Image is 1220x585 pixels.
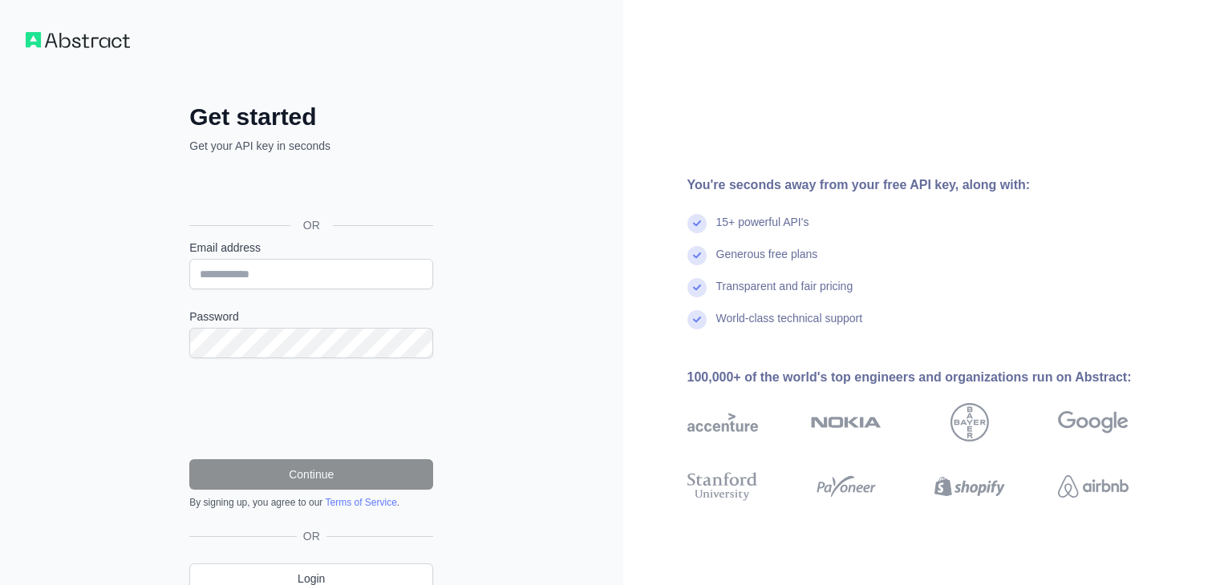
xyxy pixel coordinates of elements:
img: airbnb [1058,469,1129,504]
img: accenture [687,403,758,442]
iframe: reCAPTCHA [189,377,433,440]
img: check mark [687,246,707,265]
iframe: Sign in with Google Button [181,171,438,207]
div: You're seconds away from your free API key, along with: [687,175,1180,195]
span: OR [290,217,333,233]
p: Get your API key in seconds [189,138,433,154]
img: check mark [687,310,707,329]
span: OR [297,528,326,544]
img: nokia [811,403,882,442]
img: stanford university [687,469,758,504]
img: Workflow [26,32,130,48]
div: 100,000+ of the world's top engineers and organizations run on Abstract: [687,368,1180,387]
img: shopify [934,469,1005,504]
label: Password [189,309,433,325]
div: 15+ powerful API's [716,214,809,246]
a: Terms of Service [325,497,396,508]
img: check mark [687,278,707,297]
h2: Get started [189,103,433,131]
img: google [1058,403,1129,442]
label: Email address [189,240,433,256]
img: check mark [687,214,707,233]
button: Continue [189,459,433,490]
div: Generous free plans [716,246,818,278]
div: Transparent and fair pricing [716,278,853,310]
img: payoneer [811,469,882,504]
div: World-class technical support [716,310,863,342]
img: bayer [950,403,989,442]
div: By signing up, you agree to our . [189,496,433,509]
